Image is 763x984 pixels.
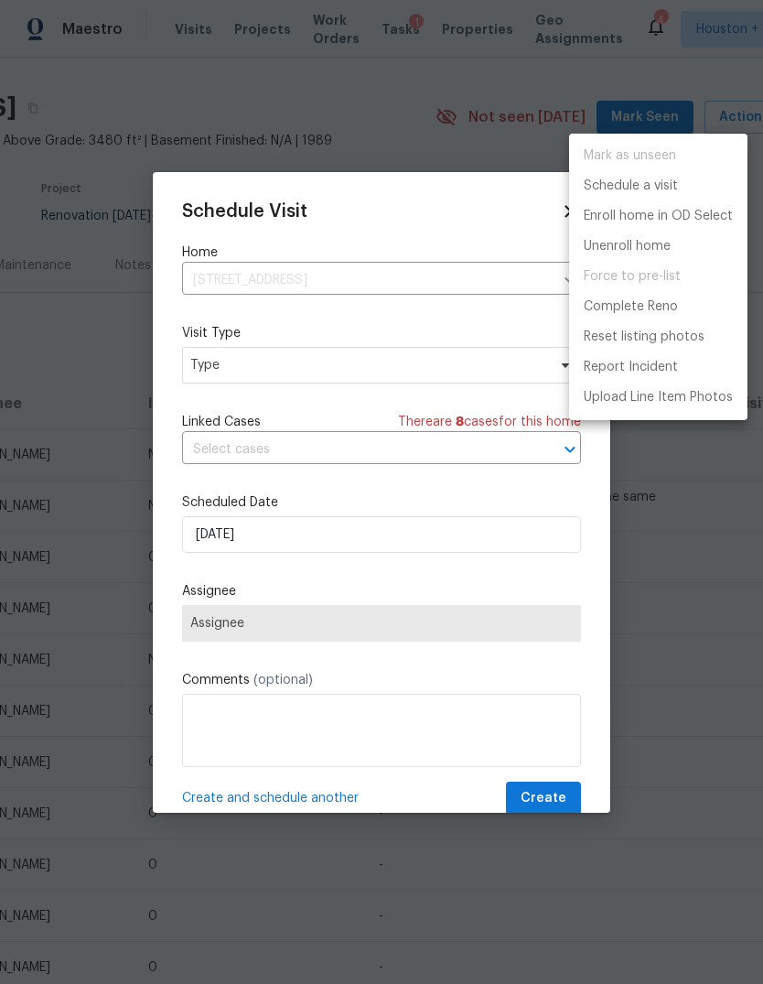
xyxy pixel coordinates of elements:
[584,328,704,347] p: Reset listing photos
[584,297,678,317] p: Complete Reno
[584,237,671,256] p: Unenroll home
[584,207,733,226] p: Enroll home in OD Select
[584,358,678,377] p: Report Incident
[584,388,733,407] p: Upload Line Item Photos
[584,177,678,196] p: Schedule a visit
[569,262,747,292] span: Setup visit must be completed before moving home to pre-list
